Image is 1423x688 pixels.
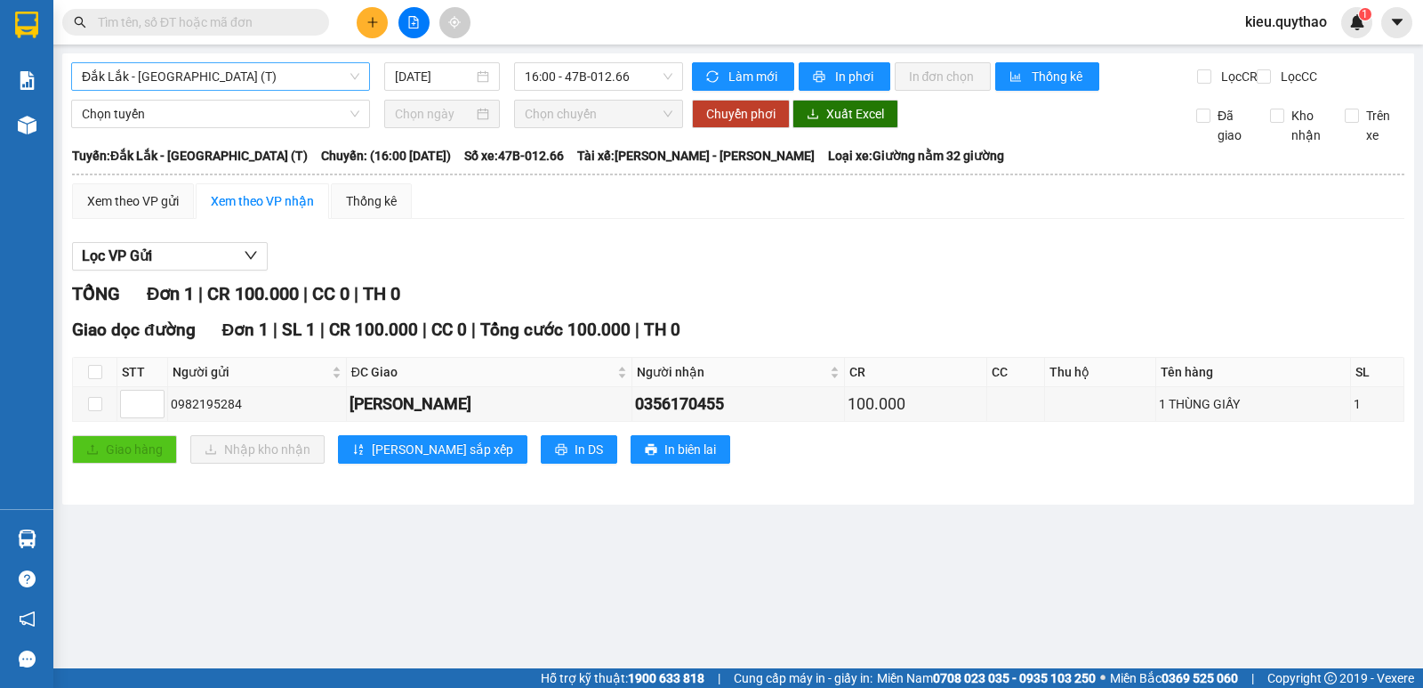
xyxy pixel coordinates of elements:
[1100,675,1105,682] span: ⚪️
[19,651,36,668] span: message
[72,320,196,340] span: Giao dọc đường
[18,530,36,548] img: warehouse-icon
[541,435,617,464] button: printerIn DS
[357,7,388,38] button: plus
[635,392,841,417] div: 0356170455
[72,435,177,464] button: uploadGiao hàng
[439,7,470,38] button: aim
[826,104,884,124] span: Xuất Excel
[813,70,828,85] span: printer
[127,58,252,83] div: 0911152728
[645,443,657,457] span: printer
[1159,394,1347,414] div: 1 THÙNG GIẤY
[933,671,1096,685] strong: 0708 023 035 - 0935 103 250
[706,70,721,85] span: sync
[637,362,826,382] span: Người nhận
[448,16,461,28] span: aim
[1210,106,1257,145] span: Đã giao
[1032,67,1085,86] span: Thống kê
[127,83,204,145] span: BẾN CAM
[1110,668,1238,688] span: Miền Bắc
[845,358,988,387] th: CR
[72,242,268,271] button: Lọc VP Gửi
[431,320,467,340] span: CC 0
[828,146,1004,166] span: Loại xe: Giường nằm 32 giường
[351,362,614,382] span: ĐC Giao
[718,668,720,688] span: |
[338,435,527,464] button: sort-ascending[PERSON_NAME] sắp xếp
[895,62,992,91] button: In đơn chọn
[835,67,876,86] span: In phơi
[575,440,603,459] span: In DS
[72,149,308,163] b: Tuyến: Đắk Lắk - [GEOGRAPHIC_DATA] (T)
[555,443,567,457] span: printer
[1381,7,1412,38] button: caret-down
[211,191,314,211] div: Xem theo VP nhận
[1351,358,1404,387] th: SL
[525,101,671,127] span: Chọn chuyến
[19,611,36,627] span: notification
[127,15,252,58] div: DỌC ĐƯỜNG
[525,63,671,90] span: 16:00 - 47B-012.66
[15,17,43,36] span: Gửi:
[422,320,427,340] span: |
[631,435,730,464] button: printerIn biên lai
[1349,14,1365,30] img: icon-new-feature
[1009,70,1025,85] span: bar-chart
[350,392,629,417] div: [PERSON_NAME]
[72,283,120,304] span: TỔNG
[1251,668,1254,688] span: |
[480,320,631,340] span: Tổng cước 100.000
[198,283,203,304] span: |
[321,146,451,166] span: Chuyến: (16:00 [DATE])
[1045,358,1156,387] th: Thu hộ
[222,320,269,340] span: Đơn 1
[395,67,474,86] input: 11/10/2025
[1156,358,1351,387] th: Tên hàng
[18,71,36,90] img: solution-icon
[320,320,325,340] span: |
[1214,67,1260,86] span: Lọc CR
[329,320,418,340] span: CR 100.000
[995,62,1099,91] button: bar-chartThống kê
[354,283,358,304] span: |
[1359,106,1405,145] span: Trên xe
[1389,14,1405,30] span: caret-down
[352,443,365,457] span: sort-ascending
[1362,8,1368,20] span: 1
[1162,671,1238,685] strong: 0369 525 060
[464,146,564,166] span: Số xe: 47B-012.66
[664,440,716,459] span: In biên lai
[127,17,170,36] span: Nhận:
[312,283,350,304] span: CC 0
[692,100,790,128] button: Chuyển phơi
[244,248,258,263] span: down
[15,15,115,79] div: VP Nông Trường 718
[127,93,153,111] span: DĐ:
[346,191,397,211] div: Thống kê
[147,283,194,304] span: Đơn 1
[273,320,277,340] span: |
[19,571,36,587] span: question-circle
[728,67,780,86] span: Làm mới
[87,191,179,211] div: Xem theo VP gửi
[173,362,328,382] span: Người gửi
[395,104,474,124] input: Chọn ngày
[799,62,890,91] button: printerIn phơi
[303,283,308,304] span: |
[692,62,794,91] button: syncLàm mới
[987,358,1045,387] th: CC
[98,12,308,32] input: Tìm tên, số ĐT hoặc mã đơn
[644,320,680,340] span: TH 0
[577,146,815,166] span: Tài xế: [PERSON_NAME] - [PERSON_NAME]
[734,668,872,688] span: Cung cấp máy in - giấy in:
[635,320,639,340] span: |
[190,435,325,464] button: downloadNhập kho nhận
[1324,672,1337,684] span: copyright
[282,320,316,340] span: SL 1
[807,108,819,122] span: download
[372,440,513,459] span: [PERSON_NAME] sắp xếp
[82,101,359,127] span: Chọn tuyến
[792,100,898,128] button: downloadXuất Excel
[1274,67,1320,86] span: Lọc CC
